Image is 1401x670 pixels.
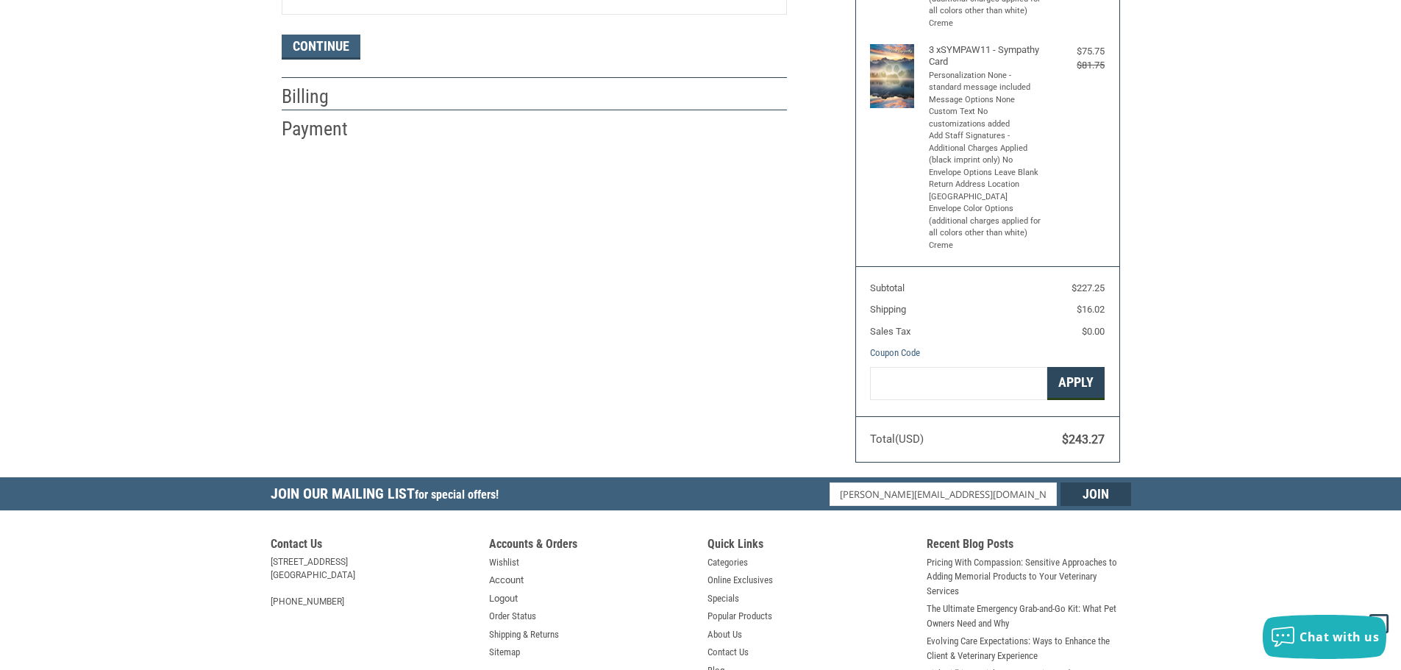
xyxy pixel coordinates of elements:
li: Message Options None [929,94,1043,107]
a: Shipping & Returns [489,627,559,642]
h4: 3 x SYMPAW11 - Sympathy Card [929,44,1043,68]
input: Join [1060,482,1131,506]
a: About Us [707,627,742,642]
a: Evolving Care Expectations: Ways to Enhance the Client & Veterinary Experience [927,634,1131,663]
button: Chat with us [1263,615,1386,659]
a: Specials [707,591,739,606]
div: $75.75 [1046,44,1105,59]
a: Order Status [489,609,536,624]
a: Logout [489,591,518,606]
li: Return Address Location [GEOGRAPHIC_DATA] [929,179,1043,203]
h5: Accounts & Orders [489,537,694,555]
span: Shipping [870,304,906,315]
a: The Ultimate Emergency Grab-and-Go Kit: What Pet Owners Need and Why [927,602,1131,630]
h2: Billing [282,85,368,109]
a: Online Exclusives [707,573,773,588]
a: Popular Products [707,609,772,624]
span: Total (USD) [870,432,924,446]
h5: Quick Links [707,537,912,555]
a: Account [489,573,524,588]
span: for special offers! [415,488,499,502]
a: Categories [707,555,748,570]
span: $0.00 [1082,326,1105,337]
a: Wishlist [489,555,519,570]
address: [STREET_ADDRESS] [GEOGRAPHIC_DATA] [PHONE_NUMBER] [271,555,475,608]
a: Contact Us [707,645,749,660]
span: Subtotal [870,282,905,293]
div: $81.75 [1046,58,1105,73]
input: Gift Certificate or Coupon Code [870,367,1047,400]
button: Continue [282,35,360,60]
a: Pricing With Compassion: Sensitive Approaches to Adding Memorial Products to Your Veterinary Serv... [927,555,1131,599]
a: Sitemap [489,645,520,660]
h5: Join Our Mailing List [271,477,506,515]
li: Envelope Color Options (additional charges applied for all colors other than white) Creme [929,203,1043,252]
h5: Recent Blog Posts [927,537,1131,555]
span: $16.02 [1077,304,1105,315]
button: Apply [1047,367,1105,400]
li: Envelope Options Leave Blank [929,167,1043,179]
input: Email [830,482,1057,506]
li: Personalization None - standard message included [929,70,1043,94]
li: Add Staff Signatures - Additional Charges Applied (black imprint only) No [929,130,1043,167]
a: Coupon Code [870,347,920,358]
span: $227.25 [1072,282,1105,293]
h5: Contact Us [271,537,475,555]
li: Custom Text No customizations added [929,106,1043,130]
span: Chat with us [1300,629,1379,645]
span: $243.27 [1062,432,1105,446]
span: Sales Tax [870,326,910,337]
h2: Payment [282,117,368,141]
